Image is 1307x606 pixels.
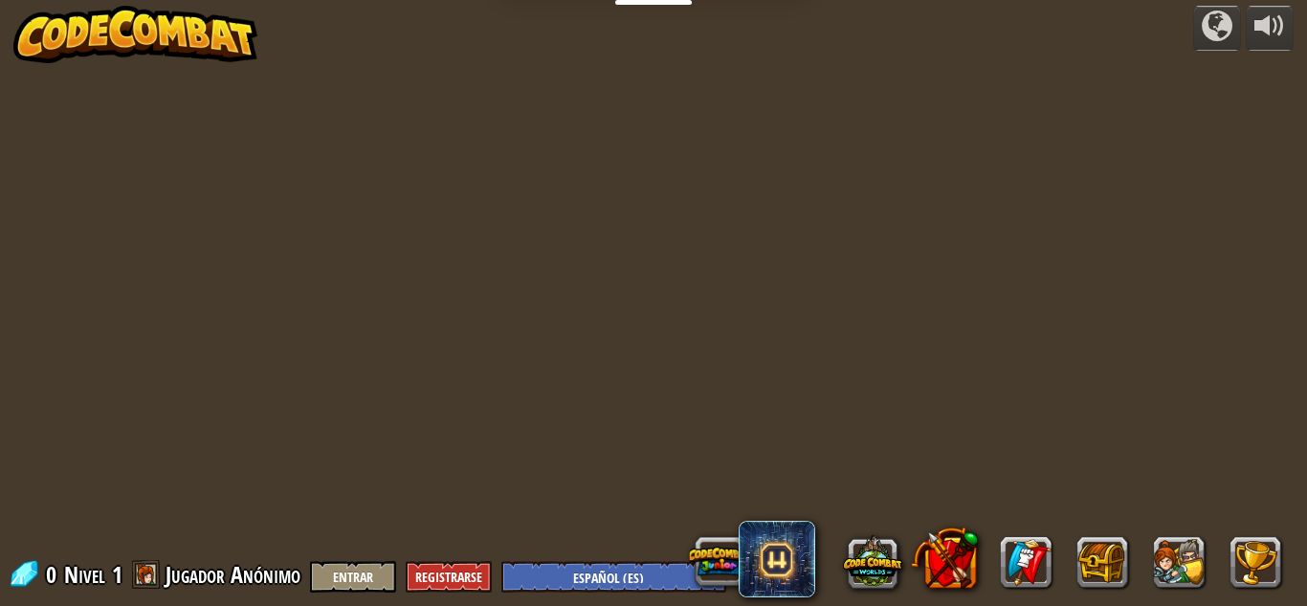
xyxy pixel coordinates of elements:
button: Registrarse [406,561,492,593]
span: 0 [46,559,62,590]
span: Jugador Anónimo [166,559,300,590]
button: Campañas [1193,6,1241,51]
span: Nivel [64,559,105,591]
span: 1 [112,559,122,590]
button: Entrar [310,561,396,593]
button: Ajustar volúmen [1246,6,1294,51]
img: CodeCombat - Learn how to code by playing a game [13,6,258,63]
